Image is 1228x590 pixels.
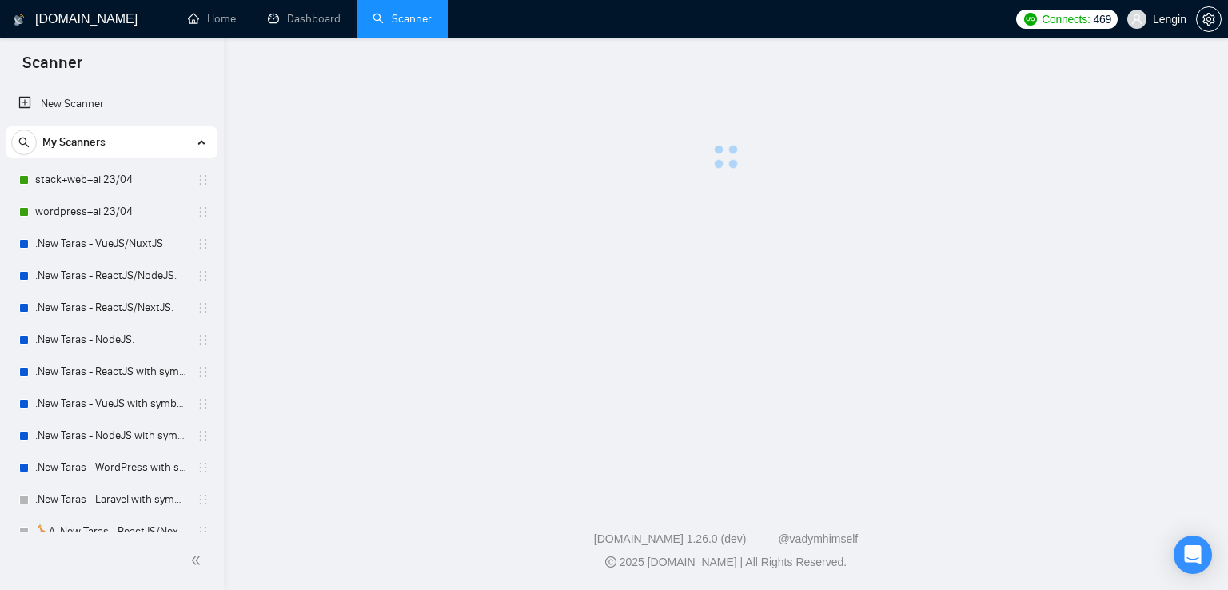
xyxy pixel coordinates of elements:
[188,12,236,26] a: homeHome
[1042,10,1090,28] span: Connects:
[35,388,187,420] a: .New Taras - VueJS with symbols
[197,269,209,282] span: holder
[10,51,95,85] span: Scanner
[237,554,1215,571] div: 2025 [DOMAIN_NAME] | All Rights Reserved.
[11,130,37,155] button: search
[197,205,209,218] span: holder
[42,126,106,158] span: My Scanners
[35,452,187,484] a: .New Taras - WordPress with symbols
[1131,14,1142,25] span: user
[778,532,858,545] a: @vadymhimself
[1196,13,1222,26] a: setting
[197,333,209,346] span: holder
[197,237,209,250] span: holder
[35,196,187,228] a: wordpress+ai 23/04
[197,173,209,186] span: holder
[35,228,187,260] a: .New Taras - VueJS/NuxtJS
[35,324,187,356] a: .New Taras - NodeJS.
[35,484,187,516] a: .New Taras - Laravel with symbols
[268,12,341,26] a: dashboardDashboard
[197,301,209,314] span: holder
[12,137,36,148] span: search
[14,7,25,33] img: logo
[6,88,217,120] li: New Scanner
[1197,13,1221,26] span: setting
[605,556,616,568] span: copyright
[197,429,209,442] span: holder
[197,461,209,474] span: holder
[373,12,432,26] a: searchScanner
[594,532,747,545] a: [DOMAIN_NAME] 1.26.0 (dev)
[197,493,209,506] span: holder
[35,420,187,452] a: .New Taras - NodeJS with symbols
[197,525,209,538] span: holder
[35,356,187,388] a: .New Taras - ReactJS with symbols
[35,292,187,324] a: .New Taras - ReactJS/NextJS.
[1196,6,1222,32] button: setting
[35,516,187,548] a: 🦒A .New Taras - ReactJS/NextJS usual 23/04
[18,88,205,120] a: New Scanner
[1093,10,1110,28] span: 469
[35,260,187,292] a: .New Taras - ReactJS/NodeJS.
[197,397,209,410] span: holder
[190,552,206,568] span: double-left
[1024,13,1037,26] img: upwork-logo.png
[35,164,187,196] a: stack+web+ai 23/04
[1174,536,1212,574] div: Open Intercom Messenger
[197,365,209,378] span: holder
